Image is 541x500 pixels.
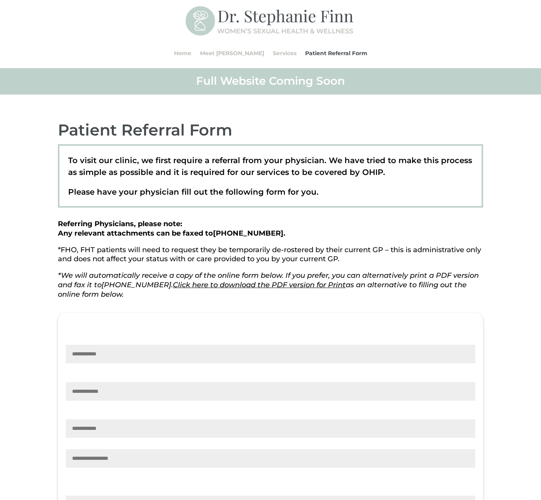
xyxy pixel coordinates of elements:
[58,219,285,238] strong: Referring Physicians, please note: Any relevant attachments can be faxed to .
[213,229,283,238] span: [PHONE_NUMBER]
[174,38,191,68] a: Home
[305,38,367,68] a: Patient Referral Form
[68,154,473,186] p: To visit our clinic, we first require a referral from your physician. We have tried to make this ...
[102,281,171,289] span: [PHONE_NUMBER]
[58,120,483,144] h2: Patient Referral Form
[200,38,264,68] a: Meet [PERSON_NAME]
[68,186,473,198] p: Please have your physician fill out the following form for you.
[58,74,483,92] h2: Full Website Coming Soon
[58,271,479,299] em: *We will automatically receive a copy of the online form below. If you prefer, you can alternativ...
[58,245,483,271] p: *FHO, FHT patients will need to request they be temporarily de-rostered by their current GP – thi...
[173,281,346,289] a: Click here to download the PDF version for Print
[273,38,296,68] a: Services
